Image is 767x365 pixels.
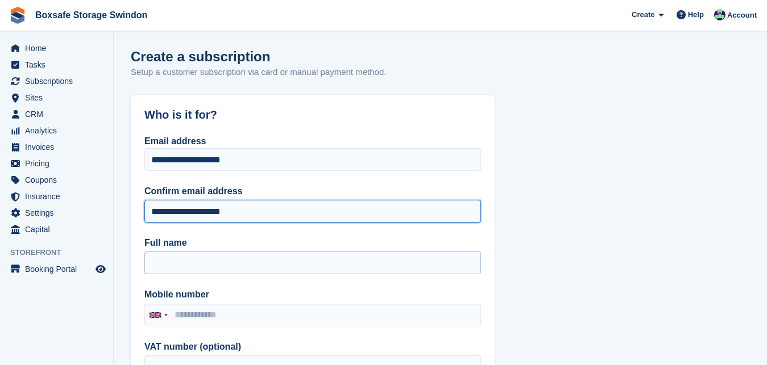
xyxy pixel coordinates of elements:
a: menu [6,172,107,188]
h2: Who is it for? [144,108,481,121]
a: Boxsafe Storage Swindon [31,6,152,24]
label: Email address [144,136,206,146]
span: Subscriptions [25,73,93,89]
label: Confirm email address [144,184,481,198]
h1: Create a subscription [131,49,270,64]
label: VAT number (optional) [144,340,481,354]
span: Account [727,10,757,21]
span: Create [632,9,654,20]
span: Pricing [25,156,93,171]
span: Analytics [25,123,93,139]
span: Coupons [25,172,93,188]
a: menu [6,221,107,237]
a: menu [6,188,107,204]
a: menu [6,261,107,277]
a: menu [6,40,107,56]
span: Home [25,40,93,56]
span: Capital [25,221,93,237]
a: menu [6,123,107,139]
a: menu [6,139,107,155]
label: Mobile number [144,288,481,301]
a: menu [6,205,107,221]
span: CRM [25,106,93,122]
a: menu [6,57,107,73]
span: Booking Portal [25,261,93,277]
span: Storefront [10,247,113,258]
span: Tasks [25,57,93,73]
img: stora-icon-8386f47178a22dfd0bd8f6a31ec36ba5ce8667c1dd55bd0f319d3a0aa187defe.svg [9,7,26,24]
label: Full name [144,236,481,250]
span: Sites [25,90,93,106]
a: menu [6,90,107,106]
a: menu [6,106,107,122]
a: Preview store [94,262,107,276]
img: Kim Virabi [714,9,725,20]
span: Insurance [25,188,93,204]
span: Invoices [25,139,93,155]
p: Setup a customer subscription via card or manual payment method. [131,66,386,79]
span: Help [688,9,704,20]
a: menu [6,73,107,89]
span: Settings [25,205,93,221]
a: menu [6,156,107,171]
div: United Kingdom: +44 [145,304,171,326]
